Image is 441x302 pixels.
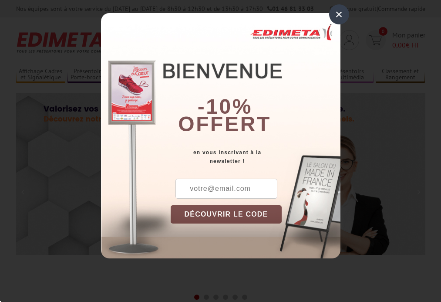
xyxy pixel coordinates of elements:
[178,112,271,136] font: offert
[171,148,340,166] div: en vous inscrivant à la newsletter !
[175,179,277,199] input: votre@email.com
[171,205,282,224] button: DÉCOUVRIR LE CODE
[329,4,349,24] div: ×
[198,95,252,118] b: -10%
